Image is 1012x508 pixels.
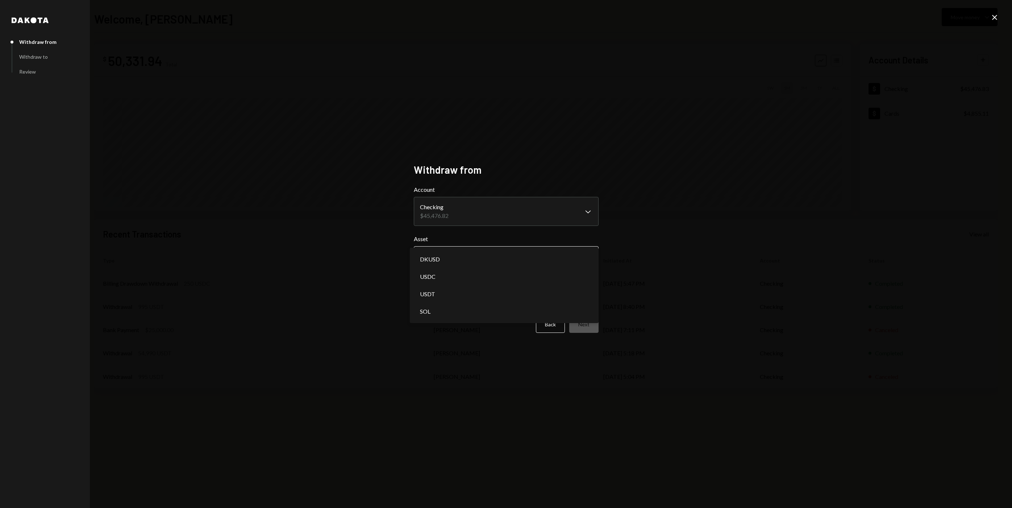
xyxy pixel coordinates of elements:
[414,246,599,267] button: Asset
[536,316,565,333] button: Back
[414,197,599,226] button: Account
[414,185,599,194] label: Account
[414,163,599,177] h2: Withdraw from
[420,290,435,298] span: USDT
[420,255,440,264] span: DKUSD
[19,54,48,60] div: Withdraw to
[19,39,57,45] div: Withdraw from
[420,272,436,281] span: USDC
[420,307,430,316] span: SOL
[19,69,36,75] div: Review
[414,235,599,243] label: Asset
